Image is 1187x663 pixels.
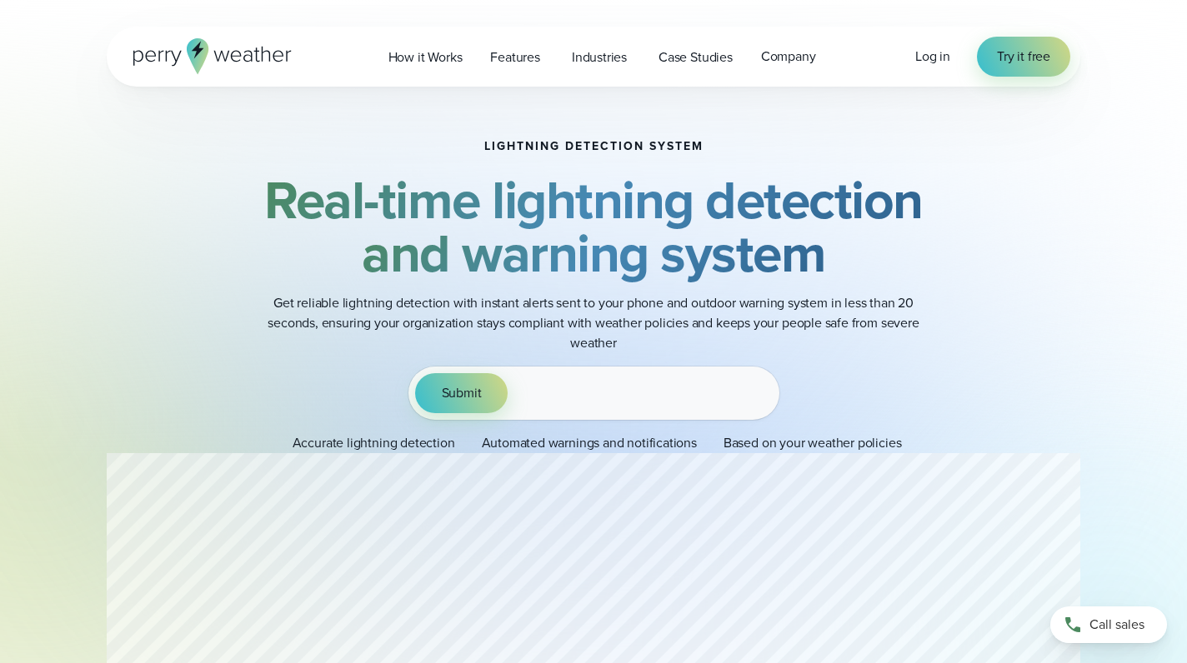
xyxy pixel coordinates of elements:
a: Log in [915,47,950,67]
span: How it Works [388,47,463,67]
span: Features [490,47,540,67]
p: Accurate lightning detection [293,433,455,453]
a: Case Studies [644,40,747,74]
a: Try it free [977,37,1070,77]
p: Get reliable lightning detection with instant alerts sent to your phone and outdoor warning syste... [260,293,927,353]
a: Call sales [1050,606,1167,643]
span: Try it free [997,47,1050,67]
button: Submit [415,373,508,413]
a: How it Works [374,40,477,74]
span: Company [761,47,816,67]
strong: Real-time lightning detection and warning system [264,161,923,292]
span: Industries [572,47,627,67]
span: Log in [915,47,950,66]
h1: Lightning detection system [484,140,704,153]
p: Based on your weather policies [724,433,901,453]
p: Automated warnings and notifications [482,433,697,453]
span: Call sales [1089,615,1144,635]
span: Case Studies [659,47,733,67]
span: Submit [442,383,482,403]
